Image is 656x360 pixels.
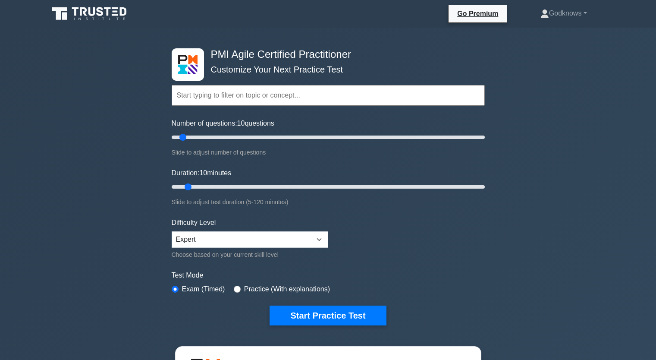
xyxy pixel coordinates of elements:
span: 10 [237,120,245,127]
label: Duration: minutes [172,168,232,178]
a: Go Premium [452,8,503,19]
label: Test Mode [172,270,485,281]
span: 10 [199,169,207,177]
h4: PMI Agile Certified Practitioner [207,48,443,61]
label: Number of questions: questions [172,118,274,129]
div: Slide to adjust test duration (5-120 minutes) [172,197,485,207]
label: Difficulty Level [172,218,216,228]
div: Choose based on your current skill level [172,249,328,260]
div: Slide to adjust number of questions [172,147,485,158]
label: Exam (Timed) [182,284,225,294]
a: Godknows [520,5,608,22]
button: Start Practice Test [270,306,386,325]
input: Start typing to filter on topic or concept... [172,85,485,106]
label: Practice (With explanations) [244,284,330,294]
